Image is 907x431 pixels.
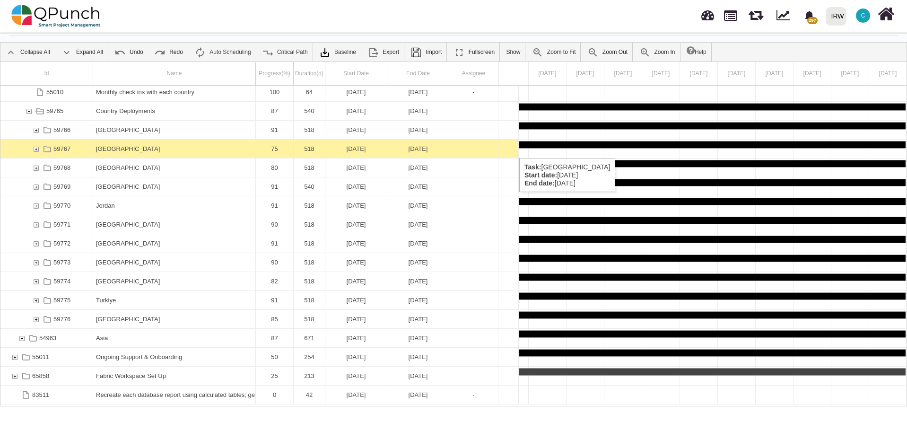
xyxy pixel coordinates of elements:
div: 31-12-2025 [387,177,449,196]
div: Task: Albania Start date: 01-08-2024 End date: 31-12-2025 [0,121,519,140]
div: [DATE] [390,272,446,290]
div: 31-12-2025 [387,234,449,253]
div: 01-08-2024 [325,158,387,177]
div: [DATE] [390,253,446,272]
div: 01-08-2024 [325,272,387,290]
div: - [449,386,498,404]
div: [GEOGRAPHIC_DATA] [96,215,253,234]
span: Clairebt [856,9,870,23]
div: 90 [259,215,290,234]
div: 518 [294,310,325,328]
div: 31 Jul 2025 [567,62,604,85]
div: 100 [256,83,294,101]
div: 50 [256,348,294,366]
div: 671 [297,329,322,347]
div: [DATE] [328,348,384,366]
a: Redo [149,43,188,62]
a: Zoom Out [583,43,632,62]
div: 540 [297,177,322,196]
div: 90 [256,253,294,272]
div: 518 [297,253,322,272]
div: [DATE] [390,196,446,215]
a: bell fill297 [799,0,822,30]
div: [DATE] [390,215,446,234]
div: 59772 [0,234,93,253]
div: 59769 [53,177,70,196]
div: 59768 [0,158,93,177]
div: 02 Aug 2025 [642,62,680,85]
img: ic_export_24.4e1404f.png [367,47,379,58]
div: 518 [294,121,325,139]
div: Task: Monthly check ins with each country Start date: 01-11-2024 End date: 03-01-2025 [0,83,519,102]
div: 518 [294,215,325,234]
div: Id [0,62,93,85]
img: qpunch-sp.fa6292f.png [11,2,101,30]
div: 01-10-2025 [325,386,387,404]
a: Auto Scheduling [190,43,255,62]
div: 31-12-2025 [387,272,449,290]
i: Home [878,5,894,23]
div: Jordan [96,196,253,215]
div: 91 [259,177,290,196]
div: 518 [297,196,322,215]
div: [GEOGRAPHIC_DATA] [96,234,253,253]
div: 83511 [32,386,49,404]
div: 75 [256,140,294,158]
div: North Macedonia [93,253,256,272]
div: Country Deployments [96,102,253,120]
div: Task: Yemen Start date: 01-08-2024 End date: 31-12-2025 [0,310,519,329]
div: 87 [256,102,294,120]
div: 59773 [53,253,70,272]
div: 59766 [53,121,70,139]
div: Monthly check ins with each country [93,83,256,101]
b: Start date: [524,171,557,179]
div: 03-01-2025 [387,83,449,101]
div: 31-12-2025 [387,140,449,158]
div: 31-12-2025 [387,102,449,120]
div: 01 Aug 2025 [604,62,642,85]
div: [DATE] [328,140,384,158]
div: 01-08-2024 [325,121,387,139]
div: [DATE] [328,386,384,404]
div: [DATE] [328,367,384,385]
b: End date: [524,179,555,187]
div: [DATE] [328,121,384,139]
div: 0 [256,386,294,404]
div: Task: Asia Start date: 01-03-2024 End date: 31-12-2025 [0,329,519,348]
div: Task: North Macedonia Start date: 01-08-2024 End date: 31-12-2025 [0,253,519,272]
div: IRW [831,8,844,25]
div: 59765 [0,102,93,120]
img: ic_expand_all_24.71e1805.png [61,47,72,58]
div: [DATE] [328,291,384,309]
img: ic_undo_24.4502e76.png [114,47,126,58]
div: 83511 [0,386,93,404]
div: 01-04-2025 [325,367,387,385]
div: Task: Gaza Start date: 01-08-2024 End date: 31-12-2025 [0,158,519,177]
div: 31-12-2025 [387,291,449,309]
div: 59774 [53,272,70,290]
div: Gaza [93,158,256,177]
div: [DATE] [390,121,446,139]
div: Ongoing Support & Onboarding [93,348,256,366]
a: Undo [110,43,148,62]
div: Name [93,62,256,85]
div: 518 [297,310,322,328]
div: 59767 [0,140,93,158]
div: 07 Aug 2025 [831,62,869,85]
div: 518 [294,140,325,158]
div: 01-08-2024 [325,234,387,253]
div: 11-11-2025 [387,386,449,404]
div: [DATE] [390,386,446,404]
a: Collapse All [0,43,55,62]
div: 80 [256,158,294,177]
div: 30 Jul 2025 [529,62,567,85]
div: 55011 [0,348,93,366]
div: 90 [256,215,294,234]
div: 31-12-2025 [387,310,449,328]
img: ic_auto_scheduling_24.ade0d5b.png [194,47,206,58]
div: 91 [259,234,290,253]
div: 91 [256,177,294,196]
img: ic_critical_path_24.b7f2986.png [262,47,273,58]
div: [DATE] [390,83,446,101]
div: [DATE] [390,102,446,120]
